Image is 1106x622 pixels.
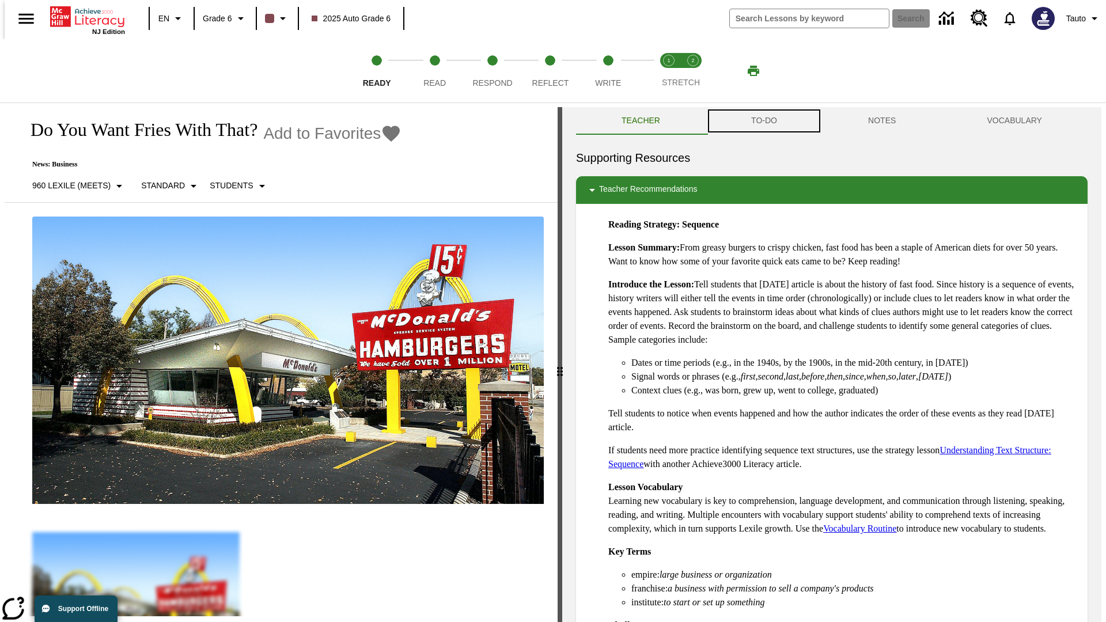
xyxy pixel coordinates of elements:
strong: Lesson Summary: [608,242,680,252]
strong: Reading Strategy: [608,219,680,229]
img: One of the first McDonald's stores, with the iconic red sign and golden arches. [32,217,544,505]
button: Scaffolds, Standard [137,176,205,196]
em: later [899,371,916,381]
p: Tell students that [DATE] article is about the history of fast food. Since history is a sequence ... [608,278,1078,347]
button: Select Student [205,176,273,196]
p: If students need more practice identifying sequence text structures, use the strategy lesson with... [608,443,1078,471]
img: Avatar [1032,7,1055,30]
em: second [758,371,783,381]
span: Tauto [1066,13,1086,25]
text: 1 [667,58,670,63]
button: Grade: Grade 6, Select a grade [198,8,252,29]
span: Respond [472,78,512,88]
li: franchise: [631,582,1078,596]
button: Select a new avatar [1025,3,1062,33]
div: Home [50,4,125,35]
button: Profile/Settings [1062,8,1106,29]
div: Instructional Panel Tabs [576,107,1088,135]
a: Vocabulary Routine [823,524,896,533]
li: Dates or time periods (e.g., in the 1940s, by the 1900s, in the mid-20th century, in [DATE]) [631,356,1078,370]
em: first [741,371,756,381]
button: Print [735,60,772,81]
p: News: Business [18,160,402,169]
li: Signal words or phrases (e.g., , , , , , , , , , ) [631,370,1078,384]
button: TO-DO [706,107,823,135]
em: before [801,371,824,381]
p: From greasy burgers to crispy chicken, fast food has been a staple of American diets for over 50 ... [608,241,1078,268]
text: 2 [691,58,694,63]
button: Language: EN, Select a language [153,8,190,29]
a: Understanding Text Structure: Sequence [608,445,1051,469]
em: to start or set up something [664,597,765,607]
button: Add to Favorites - Do You Want Fries With That? [263,123,402,143]
button: Teacher [576,107,706,135]
span: Write [595,78,621,88]
em: so [888,371,896,381]
button: Respond step 3 of 5 [459,39,526,103]
span: Support Offline [58,605,108,613]
p: Standard [141,180,185,192]
div: reading [5,107,558,616]
strong: Introduce the Lesson: [608,279,694,289]
em: last [786,371,799,381]
button: NOTES [823,107,941,135]
div: activity [562,107,1101,622]
strong: Lesson Vocabulary [608,482,683,492]
h1: Do You Want Fries With That? [18,119,257,141]
em: when [866,371,886,381]
span: Reflect [532,78,569,88]
button: VOCABULARY [941,107,1088,135]
p: 960 Lexile (Meets) [32,180,111,192]
span: EN [158,13,169,25]
p: Teacher Recommendations [599,183,697,197]
span: Grade 6 [203,13,232,25]
strong: Key Terms [608,547,651,556]
em: then [827,371,843,381]
button: Ready step 1 of 5 [343,39,410,103]
div: Press Enter or Spacebar and then press right and left arrow keys to move the slider [558,107,562,622]
em: a business with permission to sell a company's products [668,583,874,593]
h6: Supporting Resources [576,149,1088,167]
button: Support Offline [35,596,118,622]
span: Ready [363,78,391,88]
p: Learning new vocabulary is key to comprehension, language development, and communication through ... [608,480,1078,536]
li: empire: [631,568,1078,582]
a: Notifications [995,3,1025,33]
em: since [845,371,864,381]
div: Teacher Recommendations [576,176,1088,204]
span: Add to Favorites [263,124,381,143]
span: STRETCH [662,78,700,87]
a: Resource Center, Will open in new tab [964,3,995,34]
em: large business or organization [660,570,772,579]
button: Stretch Respond step 2 of 2 [676,39,710,103]
button: Select Lexile, 960 Lexile (Meets) [28,176,131,196]
input: search field [730,9,889,28]
button: Read step 2 of 5 [401,39,468,103]
em: [DATE] [918,371,948,381]
span: 2025 Auto Grade 6 [312,13,391,25]
a: Data Center [932,3,964,35]
p: Students [210,180,253,192]
button: Reflect step 4 of 5 [517,39,584,103]
button: Stretch Read step 1 of 2 [652,39,685,103]
button: Write step 5 of 5 [575,39,642,103]
button: Open side menu [9,2,43,36]
li: institute: [631,596,1078,609]
strong: Sequence [682,219,719,229]
li: Context clues (e.g., was born, grew up, went to college, graduated) [631,384,1078,397]
span: Read [423,78,446,88]
span: NJ Edition [92,28,125,35]
p: Tell students to notice when events happened and how the author indicates the order of these even... [608,407,1078,434]
button: Class color is dark brown. Change class color [260,8,294,29]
